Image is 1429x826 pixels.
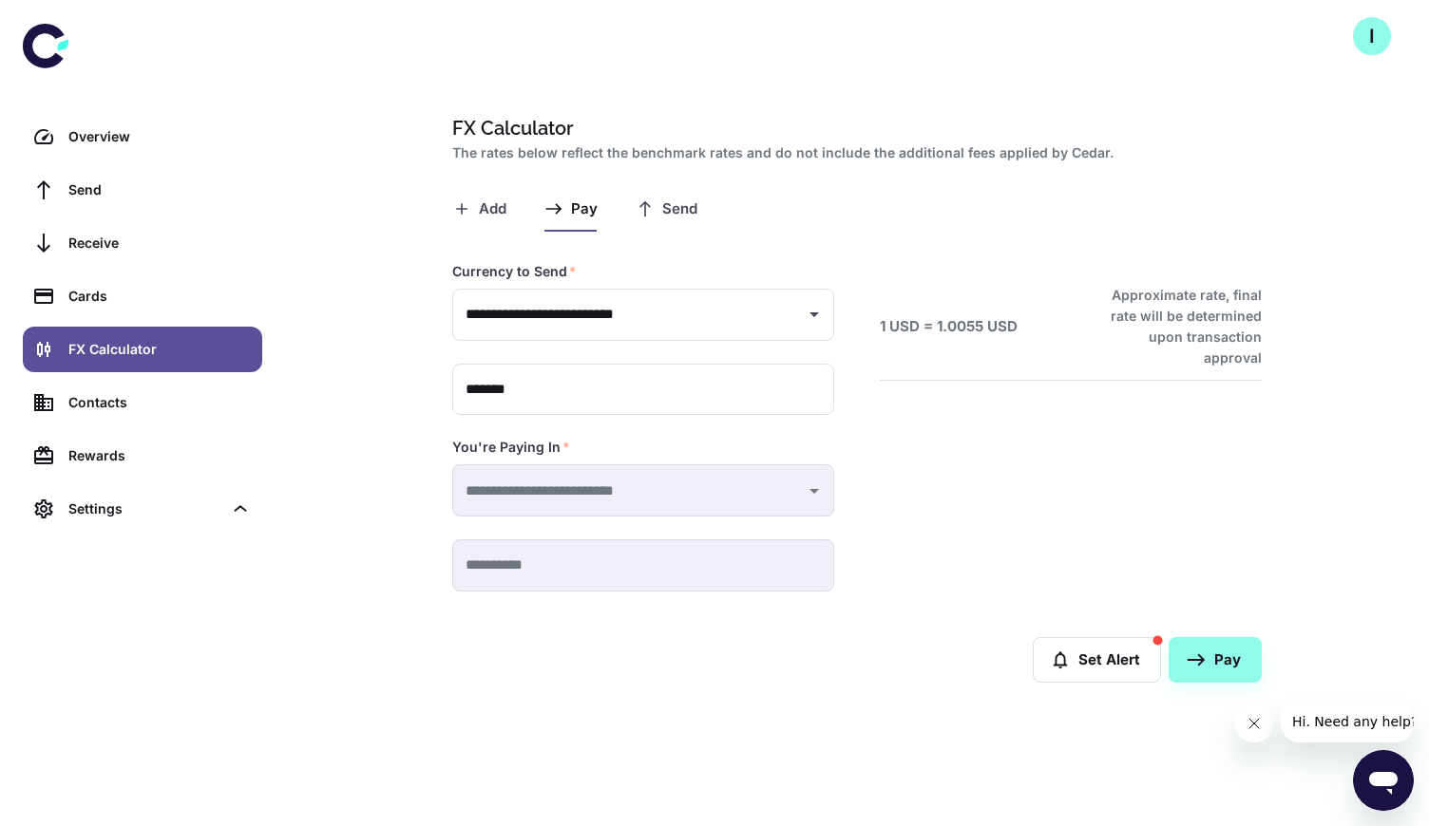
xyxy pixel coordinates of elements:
span: Hi. Need any help? [11,13,137,28]
span: Pay [571,200,598,218]
button: Set Alert [1033,637,1161,683]
a: Receive [23,220,262,266]
h6: 1 USD = 1.0055 USD [880,316,1018,338]
h6: Approximate rate, final rate will be determined upon transaction approval [1090,285,1262,368]
iframe: Message from company [1281,701,1414,742]
button: I [1353,17,1391,55]
div: Contacts [68,392,251,413]
a: Contacts [23,380,262,425]
a: Rewards [23,433,262,479]
span: Add [479,200,506,218]
a: Send [23,167,262,213]
a: FX Calculator [23,327,262,372]
div: Overview [68,126,251,147]
div: Receive [68,233,251,253]
iframe: Close message [1235,704,1273,742]
div: Rewards [68,445,251,466]
button: Pay [1169,637,1262,683]
h2: The rates below reflect the benchmark rates and do not include the additional fees applied by Cedar. [452,142,1254,163]
div: Settings [23,486,262,532]
div: Send [68,179,251,200]
label: Currency to Send [452,262,577,281]
a: Overview [23,114,262,160]
button: Open [801,301,828,328]
div: Cards [68,286,251,307]
div: FX Calculator [68,339,251,360]
a: Cards [23,273,262,319]
iframe: Button to launch messaging window [1353,750,1414,811]
div: Settings [68,498,222,519]
label: You're Paying In [452,438,570,457]
h1: FX Calculator [452,114,1254,142]
span: Send [662,200,697,218]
